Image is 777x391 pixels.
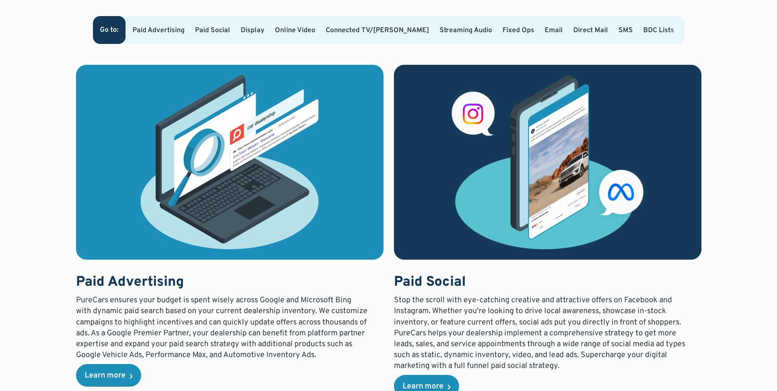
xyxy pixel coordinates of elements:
a: Learn more [76,364,141,387]
a: Email [545,26,563,35]
a: Paid Advertising [132,26,185,35]
h3: Paid Advertising [76,274,368,292]
p: PureCars ensures your budget is spent wisely across Google and Microsoft Bing with dynamic paid s... [76,295,368,361]
div: Learn more [85,372,126,380]
a: BDC Lists [643,26,674,35]
a: Online Video [275,26,315,35]
div: Learn more [403,383,443,391]
a: SMS [618,26,633,35]
a: Fixed Ops [503,26,534,35]
p: Stop the scroll with eye-catching creative and attractive offers on Facebook and Instagram. Wheth... [394,295,686,371]
a: Display [241,26,265,35]
h3: Paid Social [394,274,686,292]
a: Direct Mail [573,26,608,35]
a: Paid Social [195,26,230,35]
a: Connected TV/[PERSON_NAME] [326,26,429,35]
a: Streaming Audio [440,26,492,35]
div: Go to: [100,27,119,33]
